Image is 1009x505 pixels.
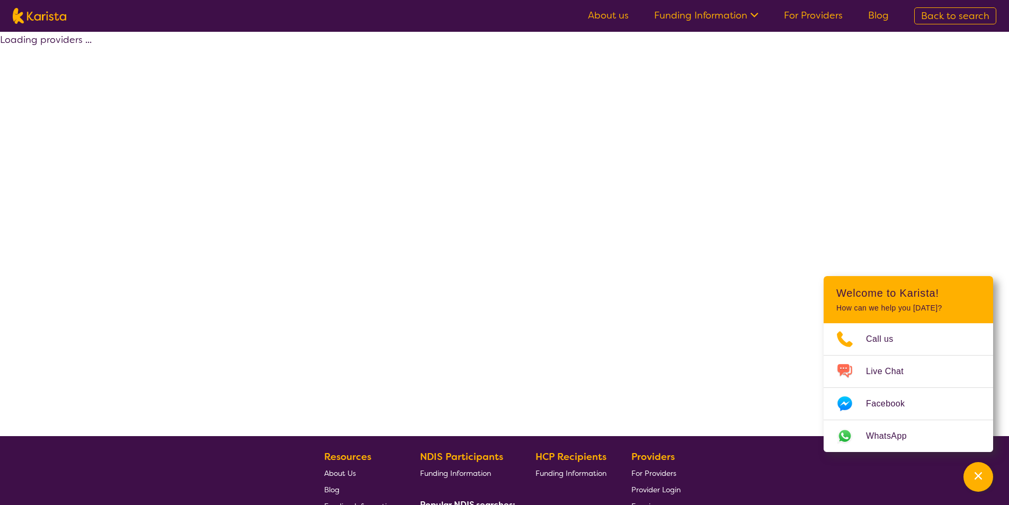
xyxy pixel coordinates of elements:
[866,331,906,347] span: Call us
[420,468,491,478] span: Funding Information
[914,7,996,24] a: Back to search
[824,323,993,452] ul: Choose channel
[631,485,681,494] span: Provider Login
[420,465,511,481] a: Funding Information
[324,465,395,481] a: About Us
[824,420,993,452] a: Web link opens in a new tab.
[836,304,980,313] p: How can we help you [DATE]?
[324,450,371,463] b: Resources
[866,428,919,444] span: WhatsApp
[420,450,503,463] b: NDIS Participants
[824,276,993,452] div: Channel Menu
[836,287,980,299] h2: Welcome to Karista!
[535,468,606,478] span: Funding Information
[631,468,676,478] span: For Providers
[588,9,629,22] a: About us
[535,450,606,463] b: HCP Recipients
[963,462,993,492] button: Channel Menu
[631,450,675,463] b: Providers
[324,468,356,478] span: About Us
[866,396,917,412] span: Facebook
[654,9,758,22] a: Funding Information
[631,465,681,481] a: For Providers
[324,481,395,498] a: Blog
[535,465,606,481] a: Funding Information
[13,8,66,24] img: Karista logo
[631,481,681,498] a: Provider Login
[866,364,916,379] span: Live Chat
[324,485,340,494] span: Blog
[784,9,843,22] a: For Providers
[868,9,889,22] a: Blog
[921,10,989,22] span: Back to search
